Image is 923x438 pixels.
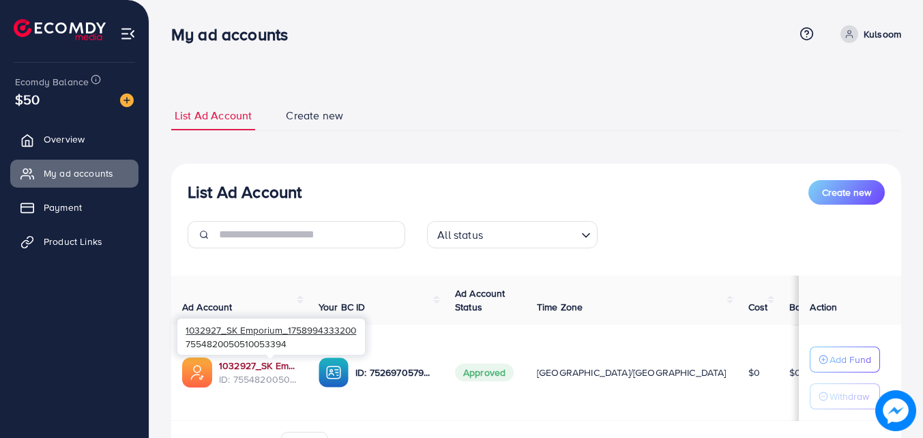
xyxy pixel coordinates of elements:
[286,108,343,123] span: Create new
[537,300,583,314] span: Time Zone
[15,75,89,89] span: Ecomdy Balance
[10,126,138,153] a: Overview
[186,323,356,336] span: 1032927_SK Emporium_1758994333200
[455,287,506,314] span: Ad Account Status
[748,300,768,314] span: Cost
[822,186,871,199] span: Create new
[876,391,915,430] img: image
[810,347,880,373] button: Add Fund
[808,180,885,205] button: Create new
[44,166,113,180] span: My ad accounts
[15,89,40,109] span: $50
[835,25,901,43] a: Kulsoom
[10,228,138,255] a: Product Links
[537,366,727,379] span: [GEOGRAPHIC_DATA]/[GEOGRAPHIC_DATA]
[810,300,837,314] span: Action
[864,26,901,42] p: Kulsoom
[44,201,82,214] span: Payment
[182,300,233,314] span: Ad Account
[177,319,365,355] div: 7554820050510053394
[44,235,102,248] span: Product Links
[120,93,134,107] img: image
[10,194,138,221] a: Payment
[748,366,760,379] span: $0
[44,132,85,146] span: Overview
[830,351,871,368] p: Add Fund
[10,160,138,187] a: My ad accounts
[219,359,297,373] a: 1032927_SK Emporium_1758994333200
[188,182,302,202] h3: List Ad Account
[487,222,576,245] input: Search for option
[182,357,212,388] img: ic-ads-acc.e4c84228.svg
[810,383,880,409] button: Withdraw
[14,19,106,40] img: logo
[319,357,349,388] img: ic-ba-acc.ded83a64.svg
[219,373,297,386] span: ID: 7554820050510053394
[319,300,366,314] span: Your BC ID
[175,108,252,123] span: List Ad Account
[435,225,486,245] span: All status
[830,388,869,405] p: Withdraw
[355,364,433,381] p: ID: 7526970579149176848
[427,221,598,248] div: Search for option
[120,26,136,42] img: menu
[171,25,299,44] h3: My ad accounts
[455,364,514,381] span: Approved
